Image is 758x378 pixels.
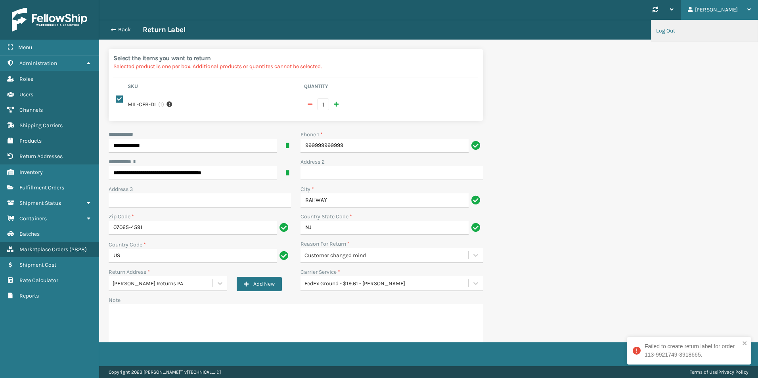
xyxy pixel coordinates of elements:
[19,215,47,222] span: Containers
[19,262,56,268] span: Shipment Cost
[645,342,740,359] div: Failed to create return label for order 113-9921749-3918665.
[19,91,33,98] span: Users
[125,83,302,92] th: Sku
[12,8,87,32] img: logo
[109,366,221,378] p: Copyright 2023 [PERSON_NAME]™ v [TECHNICAL_ID]
[109,212,134,221] label: Zip Code
[19,76,33,82] span: Roles
[304,251,469,260] div: Customer changed mind
[113,279,213,288] div: [PERSON_NAME] Returns PA
[19,292,39,299] span: Reports
[106,26,143,33] button: Back
[143,25,186,34] h3: Return Label
[109,185,133,193] label: Address 3
[19,277,58,284] span: Rate Calculator
[301,130,323,139] label: Phone 1
[651,20,758,42] li: Log Out
[19,137,42,144] span: Products
[113,54,478,62] h2: Select the items you want to return
[109,297,121,304] label: Note
[19,122,63,129] span: Shipping Carriers
[19,107,43,113] span: Channels
[237,277,282,291] button: Add New
[158,100,164,109] span: ( 1 )
[18,44,32,51] span: Menu
[19,246,68,253] span: Marketplace Orders
[301,158,325,166] label: Address 2
[19,200,61,206] span: Shipment Status
[19,184,64,191] span: Fulfillment Orders
[19,60,57,67] span: Administration
[302,83,478,92] th: Quantity
[742,340,748,347] button: close
[128,100,157,109] label: MIL-CFB-DL
[19,153,63,160] span: Return Addresses
[113,62,478,71] p: Selected product is one per box. Additional products or quantites cannot be selected.
[69,246,87,253] span: ( 2828 )
[301,268,340,276] label: Carrier Service
[301,185,314,193] label: City
[109,268,150,276] label: Return Address
[301,240,350,248] label: Reason For Return
[19,169,43,176] span: Inventory
[19,231,40,237] span: Batches
[304,279,469,288] div: FedEx Ground - $19.61 - [PERSON_NAME]
[109,241,146,249] label: Country Code
[301,212,352,221] label: Country State Code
